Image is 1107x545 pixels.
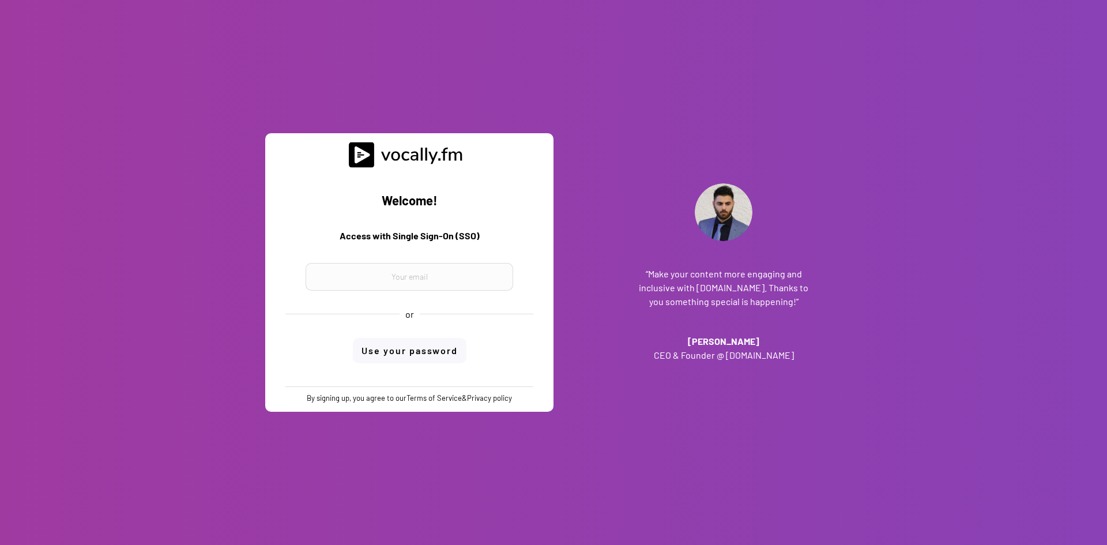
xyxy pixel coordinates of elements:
[349,142,470,168] img: vocally%20logo.svg
[274,191,545,212] h2: Welcome!
[637,334,810,348] h3: [PERSON_NAME]
[637,348,810,362] h3: CEO & Founder @ [DOMAIN_NAME]
[353,338,466,363] button: Use your password
[274,229,545,250] h3: Access with Single Sign-On (SSO)
[637,267,810,309] h3: “Make your content more engaging and inclusive with [DOMAIN_NAME]. Thanks to you something specia...
[306,263,513,291] input: Your email
[406,393,462,403] a: Terms of Service
[467,393,512,403] a: Privacy policy
[405,308,414,321] div: or
[695,183,752,241] img: Addante_Profile.png
[307,393,512,403] div: By signing up, you agree to our &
